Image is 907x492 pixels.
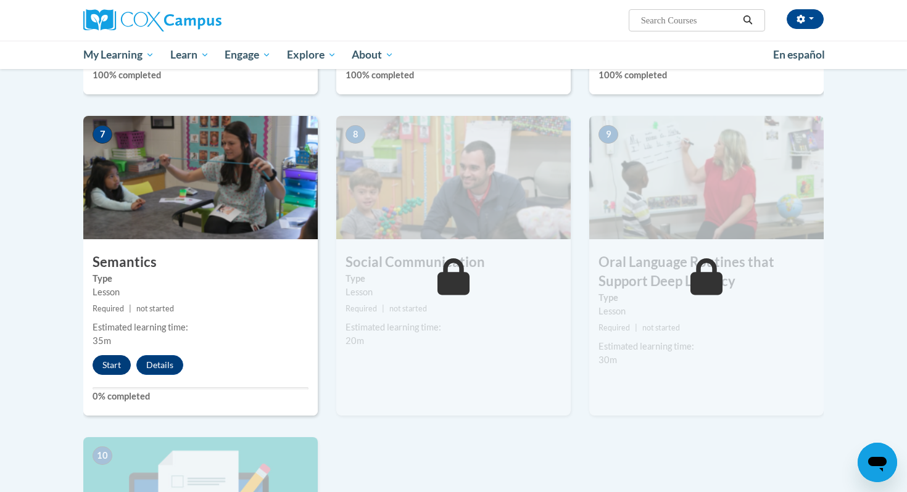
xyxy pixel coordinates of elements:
span: 9 [598,125,618,144]
div: Estimated learning time: [346,321,561,334]
h3: Social Communication [336,253,571,272]
button: Account Settings [787,9,824,29]
a: En español [765,42,833,68]
div: Lesson [346,285,561,299]
span: not started [642,323,680,332]
span: | [635,323,637,332]
h3: Oral Language Routines that Support Deep Literacy [589,253,824,291]
span: 7 [93,125,112,144]
span: Required [93,304,124,313]
img: Course Image [83,116,318,239]
div: Lesson [93,285,309,299]
button: Details [136,355,183,375]
span: not started [389,304,427,313]
a: Cox Campus [83,9,318,31]
div: Estimated learning time: [93,321,309,334]
label: 100% completed [93,68,309,82]
span: | [382,304,384,313]
a: Explore [279,41,344,69]
button: Start [93,355,131,375]
a: Learn [162,41,217,69]
h3: Semantics [83,253,318,272]
span: Explore [287,47,336,62]
label: Type [598,291,814,305]
button: Search [739,13,757,28]
a: Engage [217,41,279,69]
div: Estimated learning time: [598,340,814,353]
img: Course Image [336,116,571,239]
iframe: Button to launch messaging window [858,443,897,482]
img: Course Image [589,116,824,239]
span: 30m [598,355,617,365]
input: Search Courses [640,13,739,28]
a: About [344,41,402,69]
span: | [129,304,131,313]
span: not started [136,304,174,313]
span: About [352,47,394,62]
label: 100% completed [598,68,814,82]
span: Learn [170,47,209,62]
span: Required [598,323,630,332]
label: 0% completed [93,390,309,403]
span: Engage [225,47,271,62]
span: En español [773,48,825,61]
label: 100% completed [346,68,561,82]
span: 10 [93,446,112,465]
span: 35m [93,335,111,346]
label: Type [93,272,309,285]
div: Lesson [598,305,814,318]
span: Required [346,304,377,313]
img: Cox Campus [83,9,222,31]
span: 8 [346,125,365,144]
span: 20m [346,335,364,346]
span: My Learning [83,47,154,62]
a: My Learning [75,41,162,69]
div: Main menu [65,41,842,69]
label: Type [346,272,561,285]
